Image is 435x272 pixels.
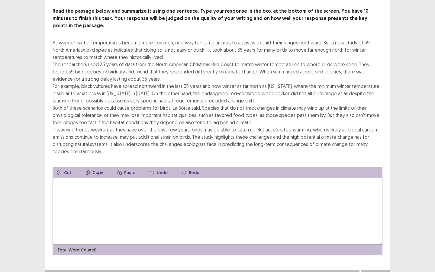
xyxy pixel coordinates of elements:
button: Redo [177,167,204,178]
button: Undo [145,167,172,178]
button: Cut [53,167,76,178]
p: Total Word Count: 0 [57,247,96,253]
button: Paste [113,167,140,178]
button: Copy [81,167,108,178]
p: Read the passage below and summarize it using one sentence. Type your response in the box at the ... [53,8,382,29]
div: As warmer winter temperatures become more common, one way for some animals to adjust is to shift ... [53,39,382,155]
